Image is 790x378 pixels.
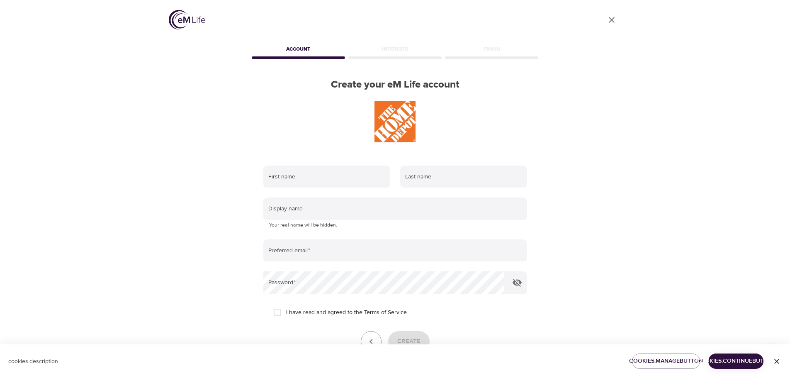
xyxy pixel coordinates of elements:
h2: Create your eM Life account [250,79,540,91]
p: Your real name will be hidden. [269,221,521,229]
button: cookies.manageButton [632,354,700,369]
img: THD%20Logo.JPG [374,101,416,142]
span: cookies.manageButton [639,356,694,366]
a: close [602,10,622,30]
span: cookies.continueButton [715,356,757,366]
button: cookies.continueButton [708,354,763,369]
span: I have read and agreed to the [286,308,407,317]
img: logo [169,10,205,29]
a: Terms of Service [364,308,407,317]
